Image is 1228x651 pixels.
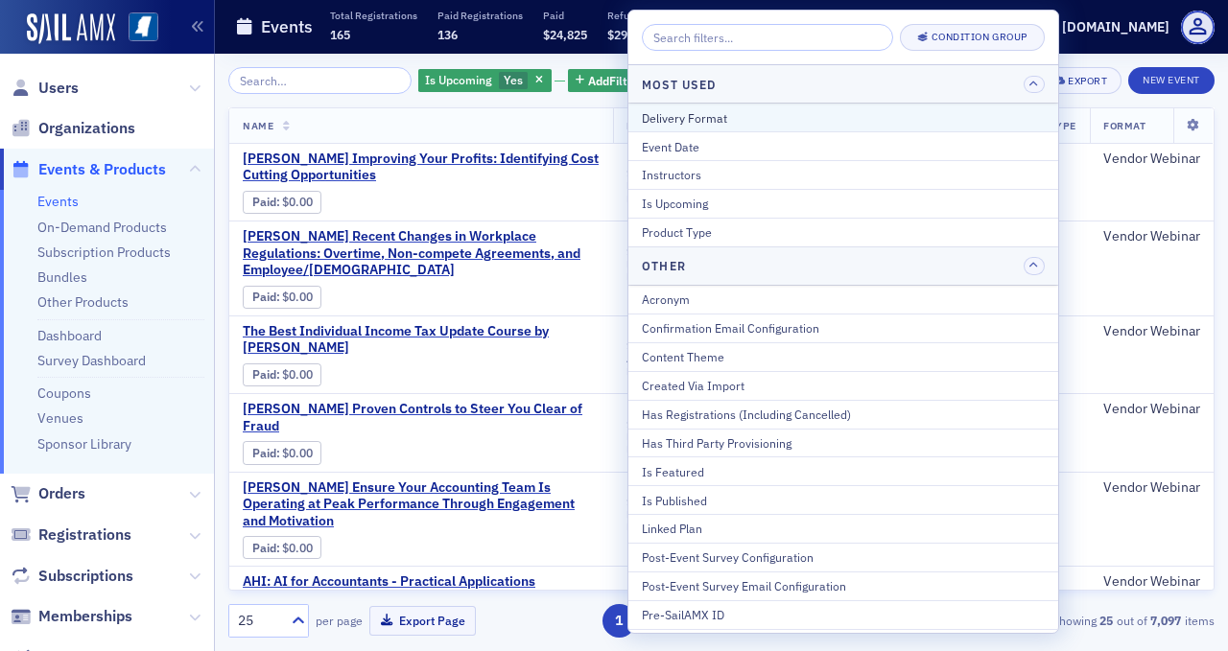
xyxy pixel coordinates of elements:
[11,78,79,99] a: Users
[626,166,652,192] time: 12:00 PM
[642,76,716,93] h4: Most Used
[37,384,91,402] a: Coupons
[626,417,652,443] time: 12:30 PM
[282,446,313,460] span: $0.00
[261,15,313,38] h1: Events
[38,524,131,546] span: Registrations
[38,78,79,99] span: Users
[1103,151,1200,168] div: Vendor Webinar
[628,429,1058,457] button: Has Third Party Provisioning
[37,219,167,236] a: On-Demand Products
[642,577,1045,594] div: Post-Event Survey Email Configuration
[252,446,282,460] span: :
[628,286,1058,314] button: Acronym
[243,286,321,309] div: Paid: 0 - $0
[626,495,652,521] time: 12:00 PM
[628,104,1058,131] button: Delivery Format
[626,590,663,603] time: 2:30 PM
[1181,11,1215,44] span: Profile
[607,27,634,42] span: $290
[626,244,652,270] time: 12:00 PM
[642,520,1045,537] div: Linked Plan
[425,72,492,87] span: Is Upcoming
[1068,76,1107,86] div: Export
[626,572,666,590] span: [DATE]
[37,244,171,261] a: Subscription Products
[38,483,85,504] span: Orders
[330,27,350,42] span: 165
[243,119,273,132] span: Name
[243,151,600,184] span: Surgent's Improving Your Profits: Identifying Cost Cutting Opportunities
[37,435,131,453] a: Sponsor Library
[11,606,132,627] a: Memberships
[628,571,1058,600] button: Post-Event Survey Email Configuration
[243,401,600,434] a: [PERSON_NAME] Proven Controls to Steer You Clear of Fraud
[628,160,1058,189] button: Instructors
[37,268,87,286] a: Bundles
[11,483,85,504] a: Orders
[543,9,587,22] p: Paid
[252,195,282,209] span: :
[626,507,667,533] time: 2:00 PM
[900,24,1045,51] button: Condition Group
[1045,20,1176,34] button: [DOMAIN_NAME]
[37,293,129,311] a: Other Products
[1097,612,1117,629] strong: 25
[568,69,647,93] button: AddFilter
[626,352,668,378] time: 6:30 PM
[129,12,158,42] img: SailAMX
[642,406,1045,423] div: Has Registrations (Including Cancelled)
[38,566,133,587] span: Subscriptions
[932,32,1027,42] div: Condition Group
[1128,70,1215,87] a: New Event
[628,400,1058,429] button: Has Registrations (Including Cancelled)
[588,72,639,89] span: Add Filter
[418,69,552,93] div: Yes
[626,339,672,377] div: –
[1103,119,1145,132] span: Format
[252,541,276,555] a: Paid
[642,109,1045,127] div: Delivery Format
[282,290,313,304] span: $0.00
[504,72,523,87] span: Yes
[626,150,666,167] span: [DATE]
[243,479,600,530] a: [PERSON_NAME] Ensure Your Accounting Team Is Operating at Peak Performance Through Engagement and...
[11,118,135,139] a: Organizations
[37,352,146,369] a: Survey Dashboard
[330,9,417,22] p: Total Registrations
[11,159,166,180] a: Events & Products
[642,257,686,274] h4: Other
[626,245,672,283] div: –
[1038,67,1122,94] button: Export
[243,323,600,357] span: The Best Individual Income Tax Update Course by Surgent
[642,348,1045,365] div: Content Theme
[11,524,131,546] a: Registrations
[626,496,672,533] div: –
[252,367,282,382] span: :
[37,327,102,344] a: Dashboard
[626,430,667,455] time: 4:30 PM
[628,314,1058,342] button: Confirmation Email Configuration
[626,478,666,496] span: [DATE]
[437,27,458,42] span: 136
[115,12,158,45] a: View Homepage
[642,195,1045,212] div: Is Upcoming
[607,9,652,22] p: Refunded
[252,367,276,382] a: Paid
[316,612,363,629] label: per page
[642,492,1045,509] div: Is Published
[628,485,1058,514] button: Is Published
[243,363,321,386] div: Paid: 0 - $0
[243,228,600,279] a: [PERSON_NAME] Recent Changes in Workplace Regulations: Overtime, Non-compete Agreements, and Empl...
[626,178,667,204] time: 2:00 PM
[642,291,1045,308] div: Acronym
[626,257,667,283] time: 2:00 PM
[38,606,132,627] span: Memberships
[642,166,1045,183] div: Instructors
[437,9,523,22] p: Paid Registrations
[673,9,717,22] p: Net
[628,218,1058,246] button: Product Type
[628,371,1058,400] button: Created Via Import
[543,27,587,42] span: $24,825
[243,573,565,591] span: AHI: AI for Accountants - Practical Applications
